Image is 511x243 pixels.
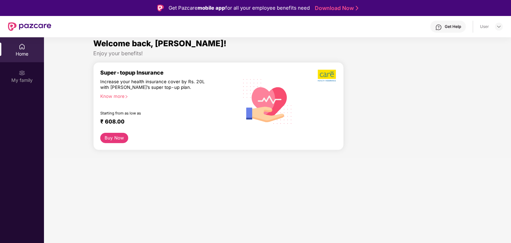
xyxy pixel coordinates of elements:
img: Stroke [356,5,358,12]
div: Get Help [445,24,461,29]
img: b5dec4f62d2307b9de63beb79f102df3.png [318,69,337,82]
div: User [480,24,489,29]
div: Get Pazcare for all your employee benefits need [169,4,310,12]
span: right [125,95,128,99]
img: svg+xml;base64,PHN2ZyBpZD0iRHJvcGRvd24tMzJ4MzIiIHhtbG5zPSJodHRwOi8vd3d3LnczLm9yZy8yMDAwL3N2ZyIgd2... [496,24,502,29]
span: Welcome back, [PERSON_NAME]! [93,39,227,48]
img: svg+xml;base64,PHN2ZyB3aWR0aD0iMjAiIGhlaWdodD0iMjAiIHZpZXdCb3g9IjAgMCAyMCAyMCIgZmlsbD0ibm9uZSIgeG... [19,70,25,76]
img: svg+xml;base64,PHN2ZyBpZD0iSG9tZSIgeG1sbnM9Imh0dHA6Ly93d3cudzMub3JnLzIwMDAvc3ZnIiB3aWR0aD0iMjAiIG... [19,43,25,50]
img: New Pazcare Logo [8,22,51,31]
div: Starting from as low as [100,111,210,116]
div: ₹ 608.00 [100,118,232,126]
div: Super-topup Insurance [100,69,238,76]
div: Know more [100,94,234,98]
div: Enjoy your benefits! [93,50,462,57]
a: Download Now [315,5,356,12]
img: svg+xml;base64,PHN2ZyBpZD0iSGVscC0zMngzMiIgeG1sbnM9Imh0dHA6Ly93d3cudzMub3JnLzIwMDAvc3ZnIiB3aWR0aD... [435,24,442,31]
img: svg+xml;base64,PHN2ZyB4bWxucz0iaHR0cDovL3d3dy53My5vcmcvMjAwMC9zdmciIHhtbG5zOnhsaW5rPSJodHRwOi8vd3... [238,71,297,131]
button: Buy Now [100,133,129,143]
img: Logo [157,5,164,11]
strong: mobile app [198,5,225,11]
div: Increase your health insurance cover by Rs. 20L with [PERSON_NAME]’s super top-up plan. [100,79,210,91]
